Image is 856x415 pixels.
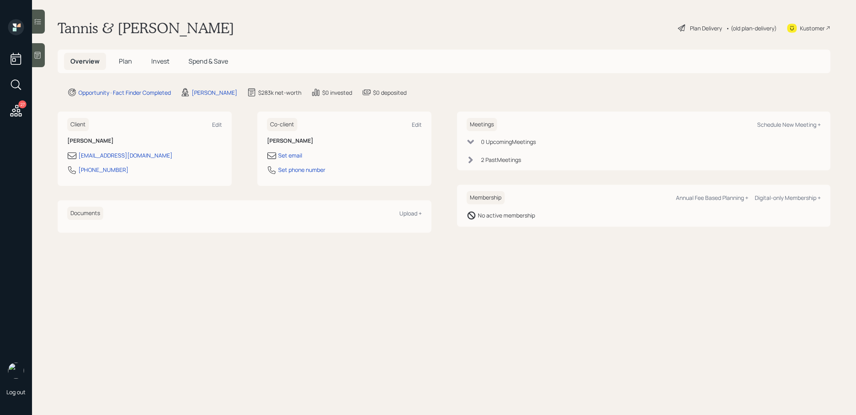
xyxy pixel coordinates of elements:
span: Overview [70,57,100,66]
h6: Meetings [467,118,497,131]
span: Invest [151,57,169,66]
div: Opportunity · Fact Finder Completed [78,88,171,97]
div: Upload + [399,209,422,217]
div: Plan Delivery [690,24,722,32]
h6: Documents [67,207,103,220]
div: Kustomer [800,24,825,32]
h1: Tannis & [PERSON_NAME] [58,19,234,37]
div: [PHONE_NUMBER] [78,166,128,174]
div: Schedule New Meeting + [757,121,821,128]
div: [PERSON_NAME] [192,88,237,97]
img: treva-nostdahl-headshot.png [8,363,24,379]
span: Spend & Save [188,57,228,66]
div: Digital-only Membership + [755,194,821,202]
h6: Membership [467,191,505,204]
div: [EMAIL_ADDRESS][DOMAIN_NAME] [78,151,172,160]
h6: Co-client [267,118,297,131]
div: No active membership [478,211,535,219]
div: 27 [18,100,26,108]
div: • (old plan-delivery) [726,24,777,32]
span: Plan [119,57,132,66]
div: $0 invested [322,88,352,97]
div: Log out [6,388,26,396]
div: 2 Past Meeting s [481,156,521,164]
div: $0 deposited [373,88,407,97]
div: Annual Fee Based Planning + [676,194,748,202]
h6: Client [67,118,89,131]
div: Edit [412,121,422,128]
div: Edit [212,121,222,128]
div: Set phone number [278,166,325,174]
h6: [PERSON_NAME] [67,138,222,144]
h6: [PERSON_NAME] [267,138,422,144]
div: $283k net-worth [258,88,301,97]
div: Set email [278,151,302,160]
div: 0 Upcoming Meeting s [481,138,536,146]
